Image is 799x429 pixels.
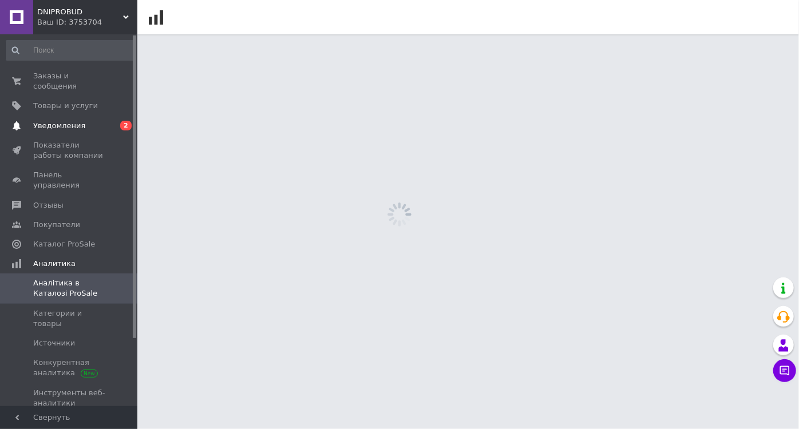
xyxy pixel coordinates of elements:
[33,259,76,269] span: Аналитика
[33,200,64,210] span: Отзывы
[37,7,123,17] span: DNIPROBUD
[33,278,106,299] span: Аналітика в Каталозі ProSale
[33,121,85,131] span: Уведомления
[33,170,106,190] span: Панель управления
[33,338,75,348] span: Источники
[120,121,132,130] span: 2
[33,140,106,161] span: Показатели работы компании
[33,71,106,92] span: Заказы и сообщения
[33,239,95,249] span: Каталог ProSale
[33,357,106,378] span: Конкурентная аналитика
[33,308,106,329] span: Категории и товары
[33,101,98,111] span: Товары и услуги
[6,40,135,61] input: Поиск
[773,359,796,382] button: Чат с покупателем
[33,388,106,408] span: Инструменты веб-аналитики
[33,220,80,230] span: Покупатели
[37,17,137,27] div: Ваш ID: 3753704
